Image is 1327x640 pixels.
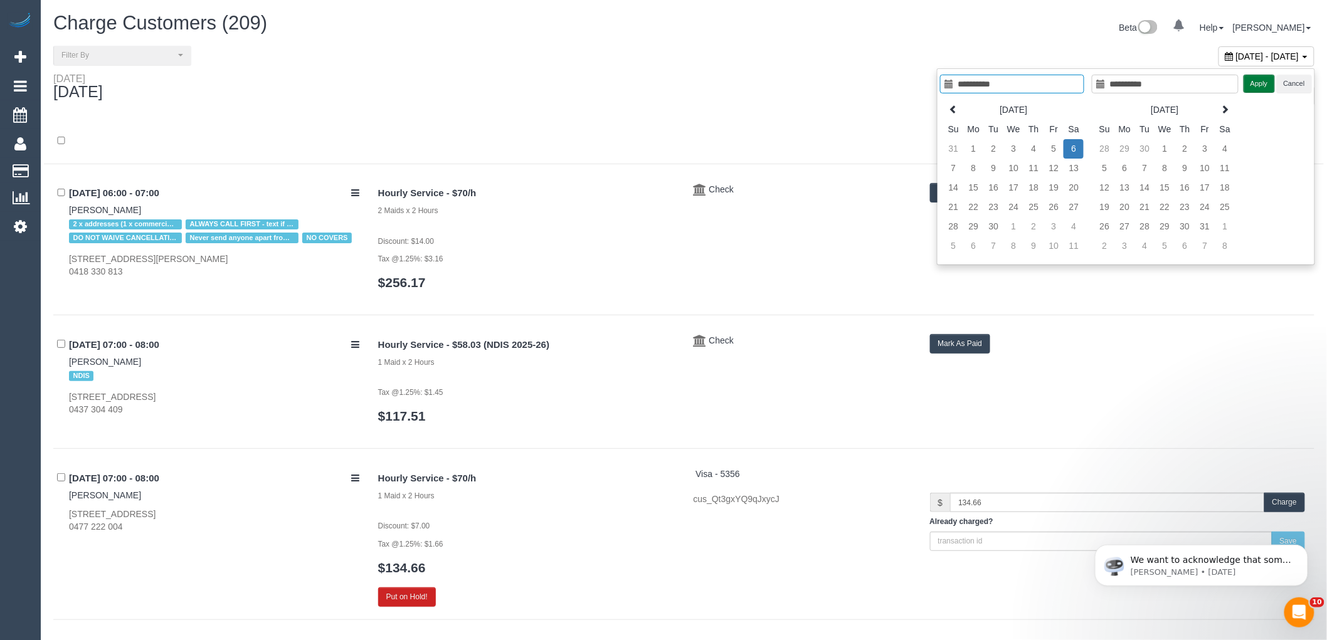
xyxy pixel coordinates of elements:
[1264,493,1305,512] button: Charge
[1134,236,1155,256] td: 4
[1114,217,1134,236] td: 27
[709,335,734,345] span: Check
[69,233,182,243] span: DO NOT WAIVE CANCELLATION FEE
[695,469,740,479] a: Visa - 5356
[1003,120,1023,139] th: We
[1137,20,1158,36] img: New interface
[1175,120,1195,139] th: Th
[963,217,983,236] td: 29
[1134,217,1155,236] td: 28
[1023,159,1044,178] td: 11
[69,253,359,278] div: [STREET_ADDRESS][PERSON_NAME] 0418 330 813
[963,236,983,256] td: 6
[1155,120,1175,139] th: We
[1114,139,1134,159] td: 29
[1310,597,1324,607] span: 10
[1215,197,1235,217] td: 25
[1044,217,1064,236] td: 3
[378,340,675,350] h4: Hourly Service - $58.03 (NDIS 2025-26)
[943,120,963,139] th: Su
[943,217,963,236] td: 28
[1134,120,1155,139] th: Tu
[983,217,1003,236] td: 30
[61,50,175,61] span: Filter By
[1175,139,1195,159] td: 2
[983,139,1003,159] td: 2
[1003,217,1023,236] td: 1
[930,183,991,202] button: Mark As Paid
[1064,236,1084,256] td: 11
[1044,197,1064,217] td: 26
[1094,159,1114,178] td: 5
[1094,217,1114,236] td: 26
[1114,236,1134,256] td: 3
[1134,178,1155,197] td: 14
[186,233,299,243] span: Never send anyone apart from [PERSON_NAME] & [PERSON_NAME]
[1119,23,1158,33] a: Beta
[1134,197,1155,217] td: 21
[943,159,963,178] td: 7
[1094,178,1114,197] td: 12
[1155,178,1175,197] td: 15
[1044,178,1064,197] td: 19
[8,13,33,30] img: Automaid Logo
[963,197,983,217] td: 22
[1175,178,1195,197] td: 16
[53,73,103,83] div: [DATE]
[1175,159,1195,178] td: 9
[1215,120,1235,139] th: Sa
[1155,139,1175,159] td: 1
[378,587,436,607] button: Put on Hold!
[378,560,426,575] a: $134.66
[963,100,1064,120] th: [DATE]
[53,73,115,101] div: [DATE]
[1215,159,1235,178] td: 11
[1044,159,1064,178] td: 12
[1064,159,1084,178] td: 13
[1023,197,1044,217] td: 25
[1003,236,1023,256] td: 8
[1064,120,1084,139] th: Sa
[1114,197,1134,217] td: 20
[1076,518,1327,606] iframe: Intercom notifications message
[69,216,359,246] div: Tags
[1044,236,1064,256] td: 10
[983,197,1003,217] td: 23
[186,219,299,229] span: ALWAYS CALL FIRST - text if no answer
[378,522,430,530] small: Discount: $7.00
[1215,236,1235,256] td: 8
[1023,236,1044,256] td: 9
[1064,217,1084,236] td: 4
[1003,178,1023,197] td: 17
[983,120,1003,139] th: Tu
[1094,139,1114,159] td: 28
[1215,178,1235,197] td: 18
[53,12,267,34] span: Charge Customers (209)
[1044,120,1064,139] th: Fr
[1215,217,1235,236] td: 1
[1195,236,1215,256] td: 7
[1064,139,1084,159] td: 6
[943,236,963,256] td: 5
[1003,159,1023,178] td: 10
[943,139,963,159] td: 31
[378,409,426,423] a: $117.51
[1195,139,1215,159] td: 3
[943,178,963,197] td: 14
[1114,120,1134,139] th: Mo
[378,388,443,397] small: Tax @1.25%: $1.45
[1134,139,1155,159] td: 30
[1134,159,1155,178] td: 7
[378,188,675,199] h4: Hourly Service - $70/h
[69,357,141,367] a: [PERSON_NAME]
[1003,139,1023,159] td: 3
[1200,23,1224,33] a: Help
[983,159,1003,178] td: 9
[378,491,435,500] small: 1 Maid x 2 Hours
[1233,23,1311,33] a: [PERSON_NAME]
[1195,217,1215,236] td: 31
[378,206,438,215] small: 2 Maids x 2 Hours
